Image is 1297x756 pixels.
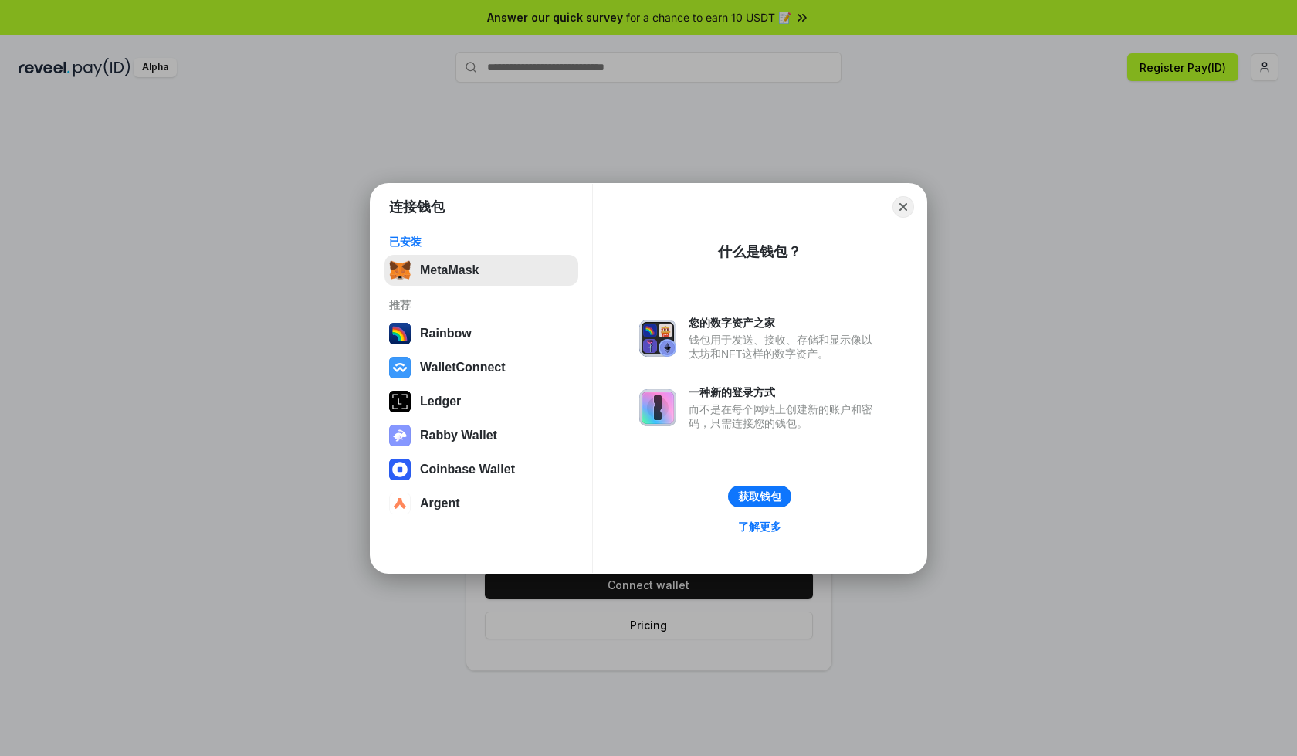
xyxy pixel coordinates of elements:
[384,386,578,417] button: Ledger
[384,318,578,349] button: Rainbow
[389,323,411,344] img: svg+xml,%3Csvg%20width%3D%22120%22%20height%3D%22120%22%20viewBox%3D%220%200%20120%20120%22%20fil...
[689,316,880,330] div: 您的数字资产之家
[384,255,578,286] button: MetaMask
[689,333,880,361] div: 钱包用于发送、接收、存储和显示像以太坊和NFT这样的数字资产。
[738,490,781,503] div: 获取钱包
[389,298,574,312] div: 推荐
[384,454,578,485] button: Coinbase Wallet
[420,429,497,442] div: Rabby Wallet
[639,389,676,426] img: svg+xml,%3Csvg%20xmlns%3D%22http%3A%2F%2Fwww.w3.org%2F2000%2Fsvg%22%20fill%3D%22none%22%20viewBox...
[384,420,578,451] button: Rabby Wallet
[384,352,578,383] button: WalletConnect
[420,327,472,341] div: Rainbow
[389,459,411,480] img: svg+xml,%3Csvg%20width%3D%2228%22%20height%3D%2228%22%20viewBox%3D%220%200%2028%2028%22%20fill%3D...
[420,463,515,476] div: Coinbase Wallet
[689,402,880,430] div: 而不是在每个网站上创建新的账户和密码，只需连接您的钱包。
[389,198,445,216] h1: 连接钱包
[389,235,574,249] div: 已安装
[420,361,506,375] div: WalletConnect
[389,391,411,412] img: svg+xml,%3Csvg%20xmlns%3D%22http%3A%2F%2Fwww.w3.org%2F2000%2Fsvg%22%20width%3D%2228%22%20height%3...
[384,488,578,519] button: Argent
[389,259,411,281] img: svg+xml,%3Csvg%20fill%3D%22none%22%20height%3D%2233%22%20viewBox%3D%220%200%2035%2033%22%20width%...
[420,395,461,409] div: Ledger
[738,520,781,534] div: 了解更多
[639,320,676,357] img: svg+xml,%3Csvg%20xmlns%3D%22http%3A%2F%2Fwww.w3.org%2F2000%2Fsvg%22%20fill%3D%22none%22%20viewBox...
[689,385,880,399] div: 一种新的登录方式
[718,242,801,261] div: 什么是钱包？
[420,263,479,277] div: MetaMask
[729,517,791,537] a: 了解更多
[420,497,460,510] div: Argent
[389,493,411,514] img: svg+xml,%3Csvg%20width%3D%2228%22%20height%3D%2228%22%20viewBox%3D%220%200%2028%2028%22%20fill%3D...
[389,425,411,446] img: svg+xml,%3Csvg%20xmlns%3D%22http%3A%2F%2Fwww.w3.org%2F2000%2Fsvg%22%20fill%3D%22none%22%20viewBox...
[728,486,791,507] button: 获取钱包
[892,196,914,218] button: Close
[389,357,411,378] img: svg+xml,%3Csvg%20width%3D%2228%22%20height%3D%2228%22%20viewBox%3D%220%200%2028%2028%22%20fill%3D...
